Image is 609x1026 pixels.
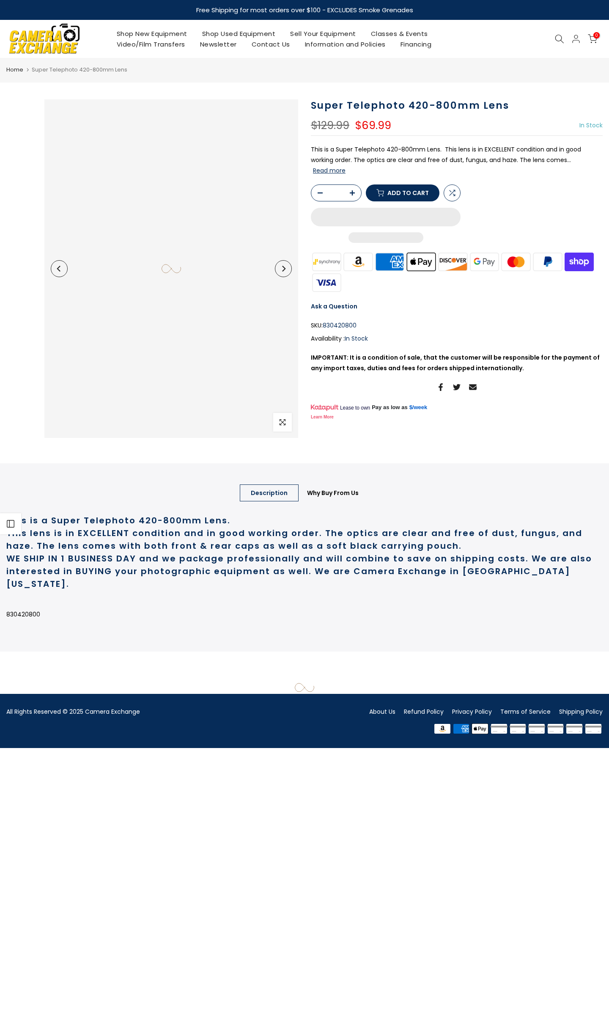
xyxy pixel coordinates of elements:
[311,272,343,293] img: visa
[6,707,298,717] div: All Rights Reserved © 2025 Camera Exchange
[311,320,603,331] div: SKU:
[343,251,374,272] img: amazon payments
[563,251,595,272] img: shopify pay
[406,251,437,272] img: apple pay
[527,723,546,735] img: master
[593,32,600,39] span: 0
[469,251,500,272] img: google pay
[311,333,603,344] div: Availability :
[579,121,603,129] span: In Stock
[393,39,439,50] a: Financing
[374,251,406,272] img: american express
[195,28,283,39] a: Shop Used Equipment
[6,527,582,552] strong: This lens is in EXCELLENT condition and in good working order. The optics are clear and free of d...
[452,707,492,716] a: Privacy Policy
[311,118,349,133] del: $129.99
[311,415,334,419] a: Learn More
[240,484,299,501] a: Description
[559,707,603,716] a: Shipping Policy
[6,553,592,590] strong: WE SHIP IN 1 BUSINESS DAY and we package professionally and will combine to save on shipping cost...
[366,184,439,201] button: Add to cart
[369,707,395,716] a: About Us
[437,382,444,392] a: Share on Facebook
[452,723,471,735] img: american express
[340,404,370,411] span: Lease to own
[32,66,127,74] span: Super Telephoto 420-800mm Lens
[565,723,584,735] img: shopify pay
[532,251,564,272] img: paypal
[546,723,565,735] img: paypal
[363,28,435,39] a: Classes & Events
[283,28,364,39] a: Sell Your Equipment
[387,190,429,196] span: Add to cart
[471,723,490,735] img: apple pay
[404,707,444,716] a: Refund Policy
[433,723,452,735] img: amazon payments
[508,723,527,735] img: google pay
[311,353,600,372] strong: IMPORTANT: It is a condition of sale, that the customer will be responsible for the payment of an...
[296,484,370,501] a: Why Buy From Us
[469,382,477,392] a: Share on Email
[355,120,391,131] ins: $69.99
[313,167,346,174] button: Read more
[500,707,551,716] a: Terms of Service
[311,302,357,311] a: Ask a Question
[109,39,192,50] a: Video/Film Transfers
[345,334,368,343] span: In Stock
[323,320,357,331] span: 830420800
[437,251,469,272] img: discover
[490,723,509,735] img: discover
[51,260,68,277] button: Previous
[311,99,603,112] h1: Super Telephoto 420-800mm Lens
[297,39,393,50] a: Information and Policies
[500,251,532,272] img: master
[311,144,603,176] p: This is a Super Telephoto 420-800mm Lens. This lens is in EXCELLENT condition and in good working...
[584,723,603,735] img: visa
[6,66,23,74] a: Home
[109,28,195,39] a: Shop New Equipment
[192,39,244,50] a: Newsletter
[244,39,297,50] a: Contact Us
[6,514,230,526] strong: This is a Super Telephoto 420-800mm Lens.
[372,404,408,411] span: Pay as low as
[196,6,413,14] strong: Free Shipping for most orders over $100 - EXCLUDES Smoke Grenades
[311,251,343,272] img: synchrony
[453,382,461,392] a: Share on Twitter
[275,260,292,277] button: Next
[588,34,597,44] a: 0
[409,404,428,411] a: $/week
[6,609,603,620] p: 830420800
